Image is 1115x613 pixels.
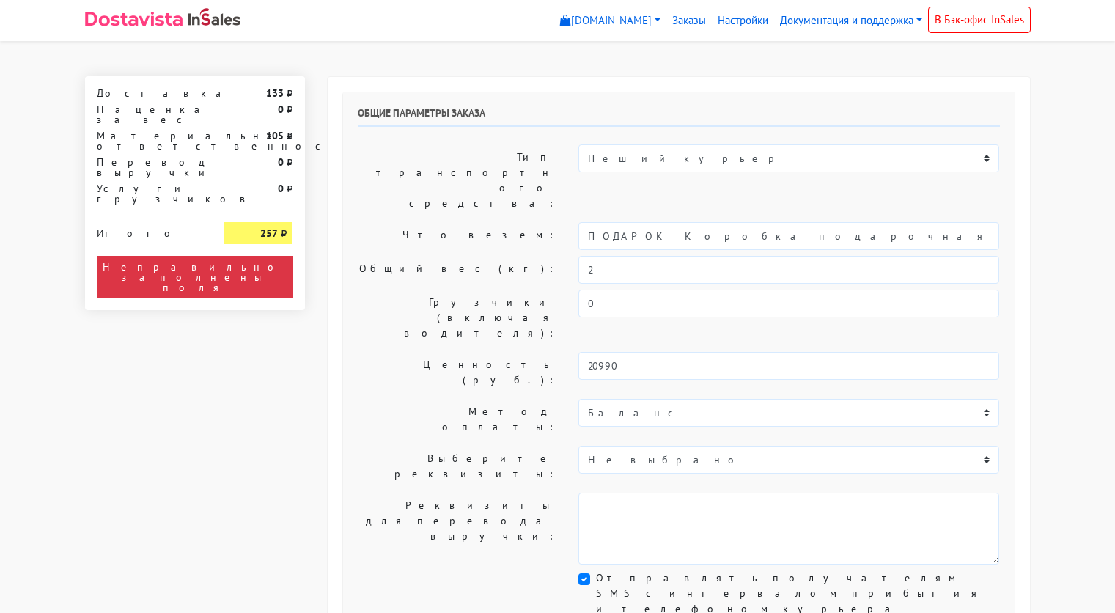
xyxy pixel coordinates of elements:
strong: 0 [278,182,284,195]
label: Ценность (руб.): [347,352,568,393]
label: Что везем: [347,222,568,250]
strong: 257 [260,227,278,240]
strong: 0 [278,155,284,169]
a: В Бэк-офис InSales [928,7,1031,33]
img: Dostavista - срочная курьерская служба доставки [85,12,183,26]
label: Реквизиты для перевода выручки: [347,493,568,565]
label: Тип транспортного средства: [347,144,568,216]
strong: 105 [266,129,284,142]
strong: 133 [266,87,284,100]
label: Грузчики (включая водителя): [347,290,568,346]
a: [DOMAIN_NAME] [554,7,666,35]
a: Заказы [666,7,712,35]
div: Неправильно заполнены поля [97,256,293,298]
div: Материальная ответственность [86,131,213,151]
label: Метод оплаты: [347,399,568,440]
div: Итого [97,222,202,238]
div: Доставка [86,88,213,98]
div: Услуги грузчиков [86,183,213,204]
div: Перевод выручки [86,157,213,177]
img: InSales [188,8,241,26]
h6: Общие параметры заказа [358,107,1000,127]
div: Наценка за вес [86,104,213,125]
label: Общий вес (кг): [347,256,568,284]
a: Настройки [712,7,774,35]
a: Документация и поддержка [774,7,928,35]
strong: 0 [278,103,284,116]
label: Выберите реквизиты: [347,446,568,487]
